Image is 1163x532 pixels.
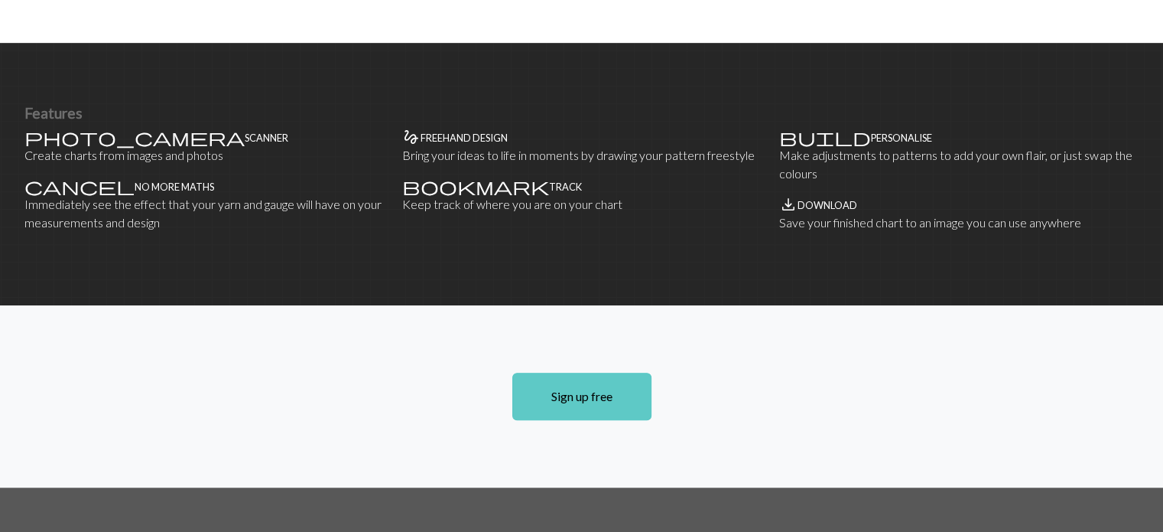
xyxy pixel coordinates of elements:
[871,132,932,144] h4: Personalise
[135,181,214,193] h4: No more maths
[779,214,1139,232] p: Save your finished chart to an image you can use anywhere
[798,200,857,211] h4: Download
[24,104,1139,122] h3: Features
[24,126,245,148] span: photo_camera
[402,146,762,165] p: Bring your ideas to life in moments by drawing your pattern freestyle
[512,373,651,420] a: Sign up free
[24,195,384,232] p: Immediately see the effect that your yarn and gauge will have on your measurements and design
[779,146,1139,183] p: Make adjustments to patterns to add your own flair, or just swap the colours
[549,181,582,193] h4: Track
[24,146,384,165] p: Create charts from images and photos
[402,175,549,197] span: bookmark
[24,175,135,197] span: cancel
[779,194,798,215] span: save_alt
[245,132,288,144] h4: Scanner
[402,195,762,214] p: Keep track of where you are on your chart
[421,132,508,144] h4: Freehand design
[402,126,421,148] span: gesture
[779,126,871,148] span: build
